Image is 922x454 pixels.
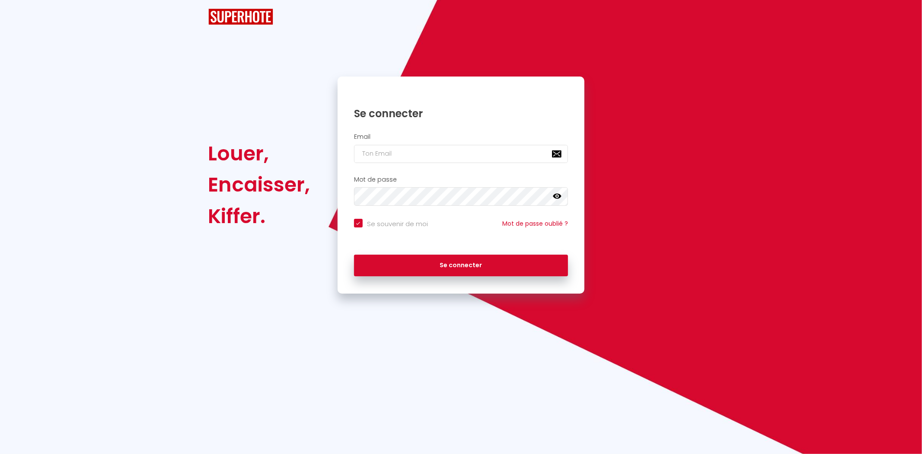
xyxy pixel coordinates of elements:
[208,9,273,25] img: SuperHote logo
[208,138,310,169] div: Louer,
[354,176,568,183] h2: Mot de passe
[354,145,568,163] input: Ton Email
[354,107,568,120] h1: Se connecter
[208,169,310,200] div: Encaisser,
[354,255,568,276] button: Se connecter
[354,133,568,141] h2: Email
[208,201,310,232] div: Kiffer.
[502,219,568,228] a: Mot de passe oublié ?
